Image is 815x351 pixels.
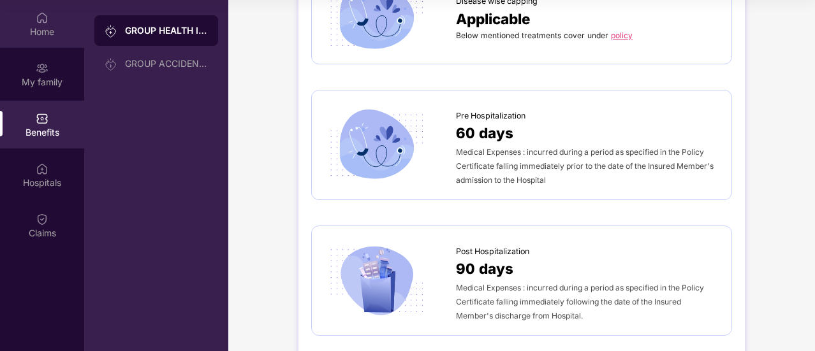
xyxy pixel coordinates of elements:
[325,245,428,317] img: icon
[456,8,531,30] span: Applicable
[456,257,513,280] span: 90 days
[456,110,525,122] span: Pre Hospitalization
[36,112,48,125] img: svg+xml;base64,PHN2ZyBpZD0iQmVuZWZpdHMiIHhtbG5zPSJodHRwOi8vd3d3LnczLm9yZy8yMDAwL3N2ZyIgd2lkdGg9Ij...
[36,162,48,175] img: svg+xml;base64,PHN2ZyBpZD0iSG9zcGl0YWxzIiB4bWxucz0iaHR0cDovL3d3dy53My5vcmcvMjAwMC9zdmciIHdpZHRoPS...
[36,11,48,24] img: svg+xml;base64,PHN2ZyBpZD0iSG9tZSIgeG1sbnM9Imh0dHA6Ly93d3cudzMub3JnLzIwMDAvc3ZnIiB3aWR0aD0iMjAiIG...
[456,31,478,40] span: Below
[456,147,714,185] span: Medical Expenses : incurred during a period as specified in the Policy Certificate falling immedi...
[105,25,117,38] img: svg+xml;base64,PHN2ZyB3aWR0aD0iMjAiIGhlaWdodD0iMjAiIHZpZXdCb3g9IjAgMCAyMCAyMCIgZmlsbD0ibm9uZSIgeG...
[125,24,208,37] div: GROUP HEALTH INSURANCE
[456,283,704,320] span: Medical Expenses : incurred during a period as specified in the Policy Certificate falling immedi...
[611,31,633,40] a: policy
[564,31,585,40] span: cover
[325,109,428,181] img: icon
[587,31,608,40] span: under
[481,31,519,40] span: mentioned
[522,31,561,40] span: treatments
[456,122,513,144] span: 60 days
[105,58,117,71] img: svg+xml;base64,PHN2ZyB3aWR0aD0iMjAiIGhlaWdodD0iMjAiIHZpZXdCb3g9IjAgMCAyMCAyMCIgZmlsbD0ibm9uZSIgeG...
[456,245,529,258] span: Post Hospitalization
[125,59,208,69] div: GROUP ACCIDENTAL INSURANCE
[36,213,48,226] img: svg+xml;base64,PHN2ZyBpZD0iQ2xhaW0iIHhtbG5zPSJodHRwOi8vd3d3LnczLm9yZy8yMDAwL3N2ZyIgd2lkdGg9IjIwIi...
[36,62,48,75] img: svg+xml;base64,PHN2ZyB3aWR0aD0iMjAiIGhlaWdodD0iMjAiIHZpZXdCb3g9IjAgMCAyMCAyMCIgZmlsbD0ibm9uZSIgeG...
